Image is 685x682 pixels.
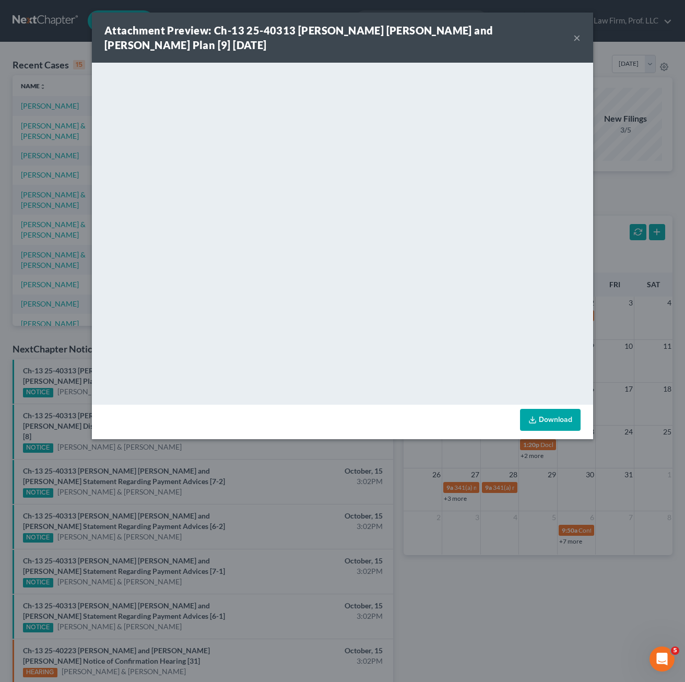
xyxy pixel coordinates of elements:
iframe: Intercom live chat [649,646,675,672]
iframe: <object ng-attr-data='[URL][DOMAIN_NAME]' type='application/pdf' width='100%' height='650px'></ob... [92,63,593,402]
span: 5 [671,646,679,655]
button: × [573,31,581,44]
a: Download [520,409,581,431]
strong: Attachment Preview: Ch-13 25-40313 [PERSON_NAME] [PERSON_NAME] and [PERSON_NAME] Plan [9] [DATE] [104,24,493,51]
